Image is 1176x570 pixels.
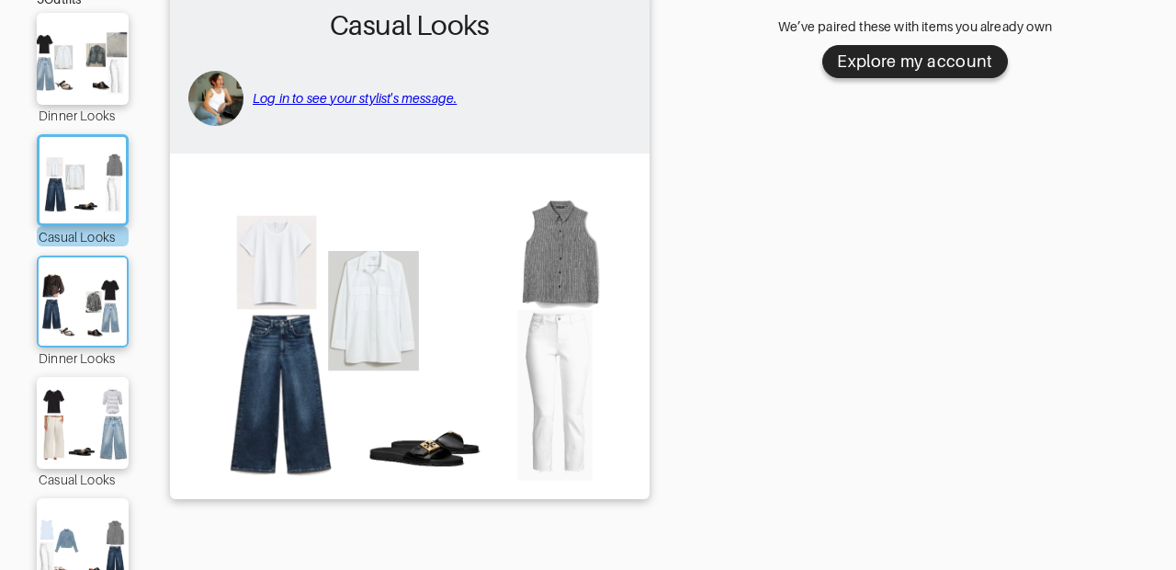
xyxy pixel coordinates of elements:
img: avatar [188,71,243,126]
img: Outfit Casual Looks [30,386,135,460]
img: Outfit Dinner Looks [33,267,132,336]
img: Outfit Dinner Looks [30,22,135,96]
div: Explore my account [837,51,992,73]
img: Outfit Casual Looks [34,146,130,214]
div: Casual Looks [37,226,129,246]
div: Dinner Looks [37,105,129,125]
div: Dinner Looks [37,348,129,368]
div: We’ve paired these with items you already own [691,17,1139,36]
img: Outfit Casual Looks [179,163,640,487]
a: Log in to see your stylist's message. [253,91,457,106]
button: Explore my account [822,45,1007,78]
div: Casual Looks [37,469,129,489]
